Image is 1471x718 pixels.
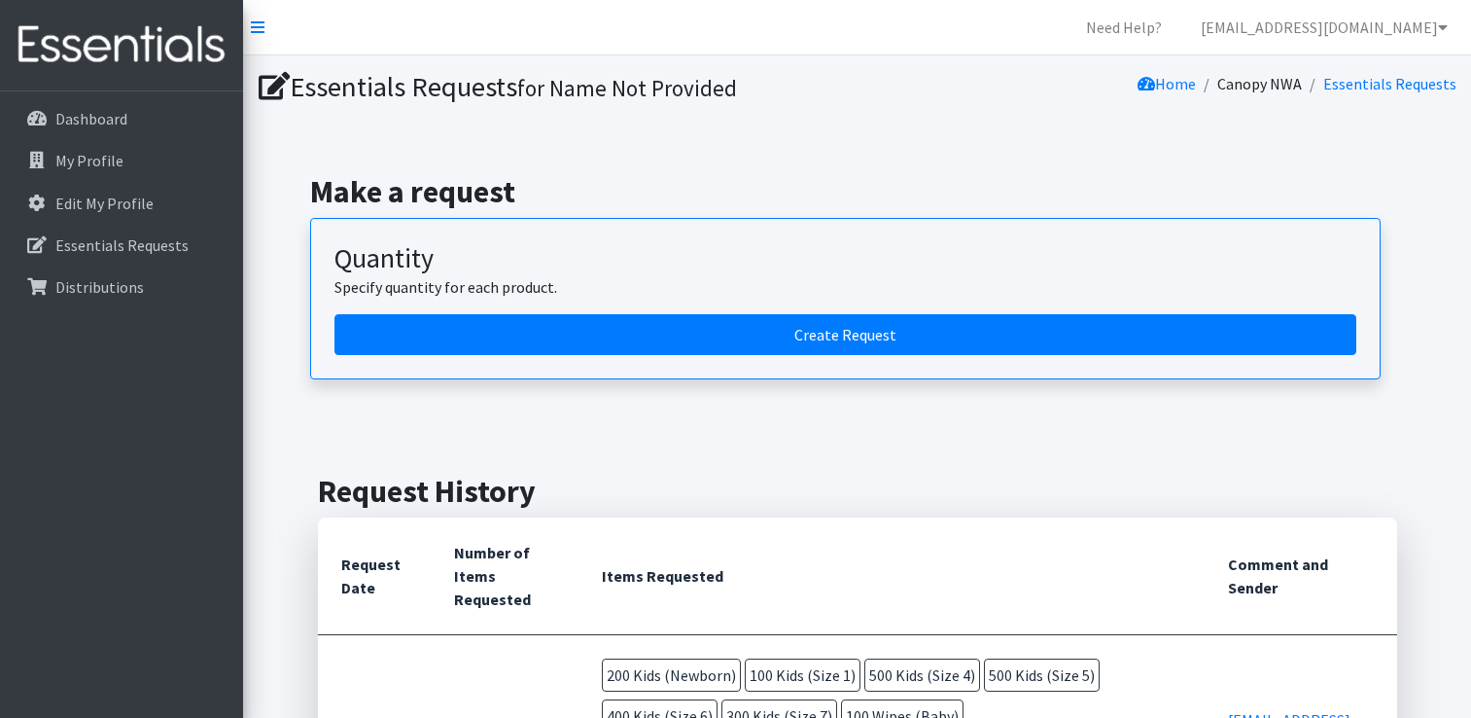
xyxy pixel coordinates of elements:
[318,473,1397,510] h2: Request History
[318,518,431,635] th: Request Date
[259,70,851,104] h1: Essentials Requests
[864,659,980,692] span: 500 Kids (Size 4)
[334,275,1356,299] p: Specify quantity for each product.
[431,518,578,635] th: Number of Items Requested
[55,277,144,297] p: Distributions
[310,173,1404,210] h2: Make a request
[578,518,1205,635] th: Items Requested
[1185,8,1463,47] a: [EMAIL_ADDRESS][DOMAIN_NAME]
[8,268,235,306] a: Distributions
[55,194,154,213] p: Edit My Profile
[745,659,860,692] span: 100 Kids (Size 1)
[602,659,741,692] span: 200 Kids (Newborn)
[1138,74,1196,93] a: Home
[334,242,1356,275] h3: Quantity
[1205,518,1396,635] th: Comment and Sender
[984,659,1100,692] span: 500 Kids (Size 5)
[55,109,127,128] p: Dashboard
[8,99,235,138] a: Dashboard
[55,235,189,255] p: Essentials Requests
[334,314,1356,355] a: Create a request by quantity
[1217,74,1302,93] a: Canopy NWA
[1070,8,1177,47] a: Need Help?
[55,151,123,170] p: My Profile
[1323,74,1456,93] a: Essentials Requests
[8,184,235,223] a: Edit My Profile
[8,226,235,265] a: Essentials Requests
[8,141,235,180] a: My Profile
[8,13,235,78] img: HumanEssentials
[517,74,737,102] small: for Name Not Provided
